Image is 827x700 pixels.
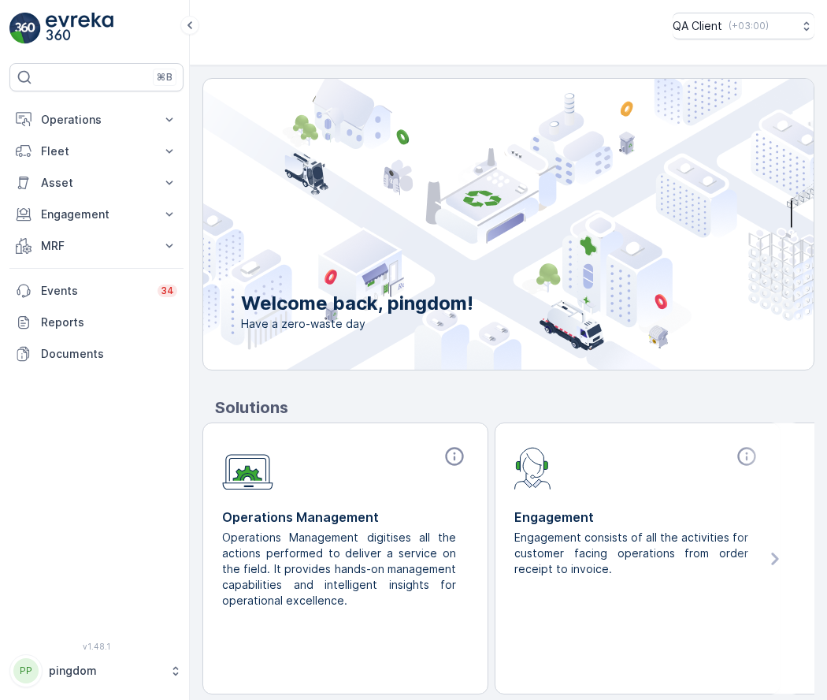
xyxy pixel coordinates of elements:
[9,338,184,370] a: Documents
[157,71,172,84] p: ⌘B
[9,642,184,651] span: v 1.48.1
[13,658,39,683] div: PP
[222,445,273,490] img: module-icon
[514,530,748,577] p: Engagement consists of all the activities for customer facing operations from order receipt to in...
[41,238,152,254] p: MRF
[9,13,41,44] img: logo
[9,275,184,307] a: Events34
[673,18,722,34] p: QA Client
[9,230,184,262] button: MRF
[49,663,161,679] p: pingdom
[41,207,152,222] p: Engagement
[514,445,551,490] img: module-icon
[46,13,113,44] img: logo_light-DOdMpM7g.png
[9,167,184,199] button: Asset
[41,283,148,299] p: Events
[9,654,184,687] button: PPpingdom
[729,20,769,32] p: ( +03:00 )
[514,508,761,527] p: Engagement
[241,291,473,316] p: Welcome back, pingdom!
[9,104,184,136] button: Operations
[41,143,152,159] p: Fleet
[673,13,814,39] button: QA Client(+03:00)
[9,307,184,338] a: Reports
[41,346,177,362] p: Documents
[41,315,177,330] p: Reports
[132,79,814,370] img: city illustration
[41,175,152,191] p: Asset
[241,316,473,332] span: Have a zero-waste day
[161,285,174,297] p: 34
[9,136,184,167] button: Fleet
[222,530,456,609] p: Operations Management digitises all the actions performed to deliver a service on the field. It p...
[9,199,184,230] button: Engagement
[222,508,469,527] p: Operations Management
[215,396,814,419] p: Solutions
[41,112,152,128] p: Operations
